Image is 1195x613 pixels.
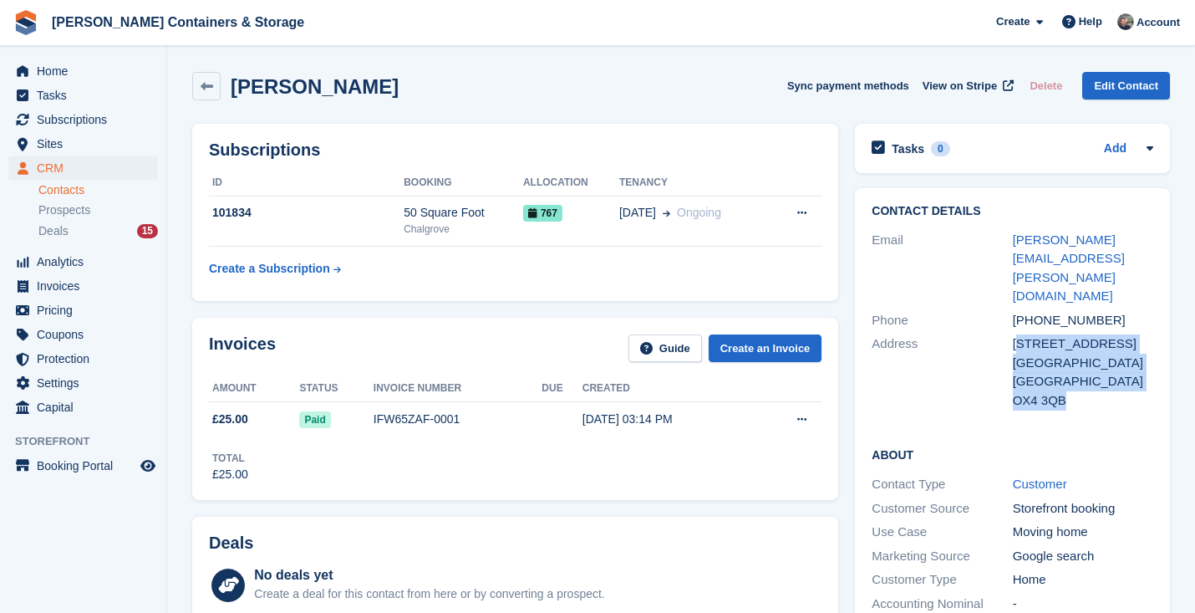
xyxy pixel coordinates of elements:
a: [PERSON_NAME][EMAIL_ADDRESS][PERSON_NAME][DOMAIN_NAME] [1013,232,1125,304]
div: Total [212,451,248,466]
a: Customer [1013,477,1067,491]
h2: Subscriptions [209,140,821,160]
span: Storefront [15,433,166,450]
button: Sync payment methods [787,72,909,100]
div: Email [872,231,1012,306]
div: Create a Subscription [209,260,330,278]
a: menu [8,396,158,419]
span: Protection [37,347,137,370]
a: menu [8,250,158,273]
th: Created [582,375,755,402]
div: Customer Type [872,570,1012,590]
span: Create [996,13,1030,30]
div: Customer Source [872,499,1012,518]
th: Due [542,375,582,402]
th: Tenancy [619,170,770,197]
th: Amount [209,375,299,402]
th: Status [299,375,373,402]
a: [PERSON_NAME] Containers & Storage [45,8,311,36]
a: Add [1104,140,1126,159]
span: Settings [37,371,137,395]
h2: Deals [209,534,253,553]
th: Allocation [523,170,619,197]
div: [GEOGRAPHIC_DATA] [1013,372,1153,391]
a: menu [8,59,158,83]
a: Prospects [38,202,158,219]
a: menu [8,347,158,370]
h2: Invoices [209,335,276,362]
div: Marketing Source [872,547,1012,566]
div: 101834 [209,204,404,222]
a: menu [8,371,158,395]
h2: Contact Details [872,205,1153,218]
div: Phone [872,311,1012,330]
div: OX4 3QB [1013,391,1153,411]
th: Booking [404,170,523,197]
a: menu [8,274,158,298]
span: Subscriptions [37,108,137,131]
a: menu [8,156,158,180]
h2: [PERSON_NAME] [231,75,399,98]
div: IFW65ZAF-0001 [374,411,542,428]
div: [DATE] 03:14 PM [582,411,755,428]
span: Booking Portal [37,454,137,478]
a: menu [8,84,158,107]
div: Contact Type [872,475,1012,494]
span: View on Stripe [923,78,997,95]
span: Ongoing [677,206,721,219]
span: Tasks [37,84,137,107]
div: Moving home [1013,523,1153,542]
span: Pricing [37,299,137,322]
div: Storefront booking [1013,499,1153,518]
a: View on Stripe [916,72,1017,100]
div: No deals yet [254,565,604,585]
span: Prospects [38,202,90,218]
button: Delete [1023,72,1069,100]
a: Deals 15 [38,222,158,240]
a: menu [8,299,158,322]
a: Preview store [138,456,158,476]
img: stora-icon-8386f47178a22dfd0bd8f6a31ec36ba5ce8667c1dd55bd0f319d3a0aa187defe.svg [13,10,38,35]
span: Coupons [37,323,137,346]
span: Deals [38,223,69,239]
span: Invoices [37,274,137,298]
h2: Tasks [892,141,924,156]
div: £25.00 [212,466,248,483]
span: CRM [37,156,137,180]
span: Sites [37,132,137,156]
div: [STREET_ADDRESS] [1013,335,1153,354]
a: Create a Subscription [209,253,341,284]
span: Analytics [37,250,137,273]
div: [PHONE_NUMBER] [1013,311,1153,330]
a: menu [8,108,158,131]
span: Paid [299,411,330,428]
div: Use Case [872,523,1012,542]
img: Adam Greenhalgh [1117,13,1134,30]
div: Home [1013,570,1153,590]
span: [DATE] [619,204,656,222]
div: 0 [931,141,950,156]
span: Capital [37,396,137,419]
a: Guide [628,335,702,362]
span: 767 [523,205,562,222]
div: 15 [137,224,158,238]
th: Invoice number [374,375,542,402]
span: Home [37,59,137,83]
div: Google search [1013,547,1153,566]
div: Create a deal for this contact from here or by converting a prospect. [254,585,604,603]
div: Chalgrove [404,222,523,237]
span: Account [1137,14,1180,31]
a: Edit Contact [1082,72,1170,100]
div: [GEOGRAPHIC_DATA] [1013,354,1153,373]
th: ID [209,170,404,197]
span: Help [1079,13,1102,30]
div: Address [872,335,1012,410]
div: 50 Square Foot [404,204,523,222]
h2: About [872,446,1153,462]
a: menu [8,323,158,346]
a: Create an Invoice [709,335,822,362]
a: Contacts [38,182,158,198]
a: menu [8,132,158,156]
a: menu [8,454,158,478]
span: £25.00 [212,411,248,428]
